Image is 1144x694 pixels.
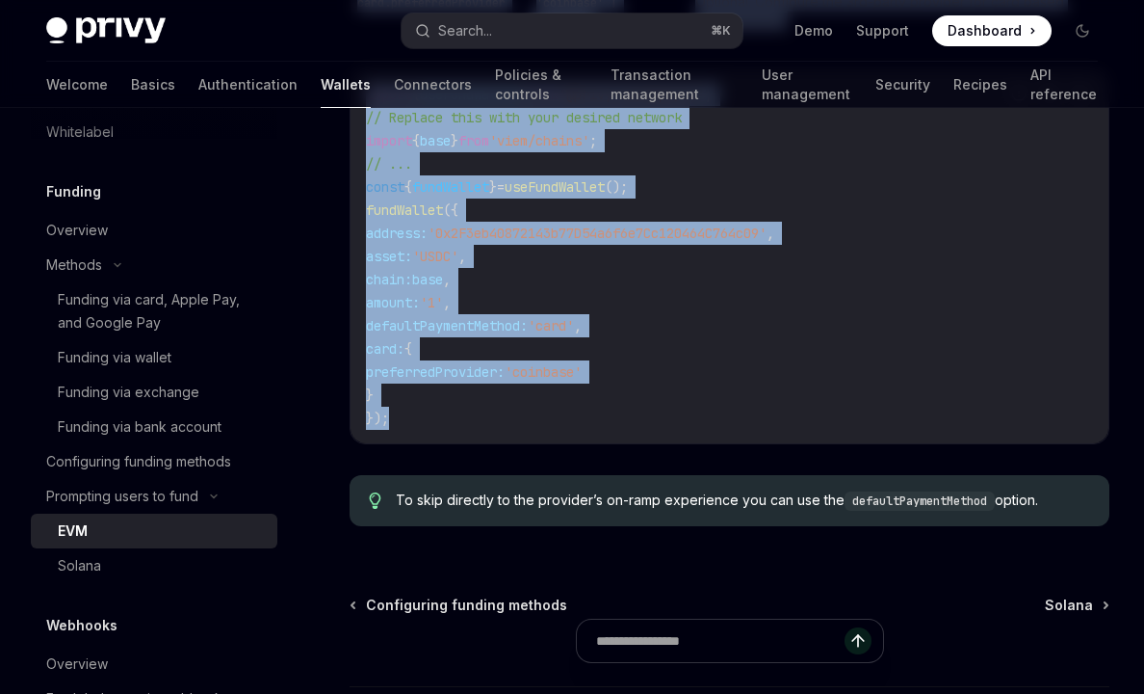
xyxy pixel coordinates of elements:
span: = [497,178,505,196]
div: Prompting users to fund [46,485,198,508]
div: Configuring funding methods [46,450,231,473]
span: base [412,271,443,288]
span: { [404,178,412,196]
span: 'card' [528,317,574,334]
a: Wallets [321,62,371,108]
a: Solana [1045,596,1107,615]
span: import [366,132,412,149]
a: Welcome [46,62,108,108]
a: Demo [794,21,833,40]
span: preferredProvider: [366,363,505,381]
span: (); [605,178,628,196]
span: const [366,178,404,196]
span: fundWallet [366,201,443,219]
span: , [767,225,774,242]
span: defaultPaymentMethod: [366,317,528,334]
a: Transaction management [611,62,739,108]
span: , [443,294,451,311]
div: Solana [58,554,101,577]
span: ; [589,132,597,149]
span: , [458,248,466,265]
a: EVM [31,514,277,548]
span: }); [366,410,389,427]
h5: Funding [46,180,101,203]
span: // ... [366,155,412,173]
span: , [443,271,451,288]
span: useFundWallet [505,178,605,196]
a: Authentication [198,62,298,108]
span: chain: [366,271,412,288]
code: defaultPaymentMethod [845,492,995,511]
a: Solana [31,548,277,583]
span: '1' [420,294,443,311]
a: Connectors [394,62,472,108]
span: } [489,178,497,196]
a: Funding via exchange [31,375,277,410]
a: Configuring funding methods [351,596,567,615]
a: Overview [31,213,277,248]
span: , [574,317,582,334]
span: asset: [366,248,412,265]
span: } [366,387,374,404]
a: API reference [1030,62,1098,108]
div: Funding via wallet [58,346,171,369]
span: { [412,132,420,149]
div: Funding via bank account [58,415,221,439]
a: Dashboard [932,15,1052,46]
span: Configuring funding methods [366,596,567,615]
h5: Webhooks [46,614,117,637]
button: Search...⌘K [402,13,741,48]
span: 'viem/chains' [489,132,589,149]
a: Funding via card, Apple Pay, and Google Pay [31,282,277,340]
span: 'coinbase' [505,363,582,381]
span: 'USDC' [412,248,458,265]
a: Configuring funding methods [31,444,277,479]
button: Send message [845,627,871,654]
div: EVM [58,520,88,543]
a: Security [875,62,930,108]
div: Overview [46,653,108,676]
div: Methods [46,254,102,277]
span: fundWallet [412,178,489,196]
div: Overview [46,219,108,242]
a: Overview [31,647,277,681]
a: Recipes [953,62,1007,108]
span: // Replace this with your desired network [366,109,682,126]
svg: Tip [369,493,382,510]
span: '0x2F3eb40872143b77D54a6f6e7Cc120464C764c09' [428,225,767,242]
span: { [404,340,412,358]
a: Funding via bank account [31,410,277,444]
div: Funding via card, Apple Pay, and Google Pay [58,288,266,334]
span: base [420,132,451,149]
span: amount: [366,294,420,311]
span: Dashboard [948,21,1022,40]
a: Support [856,21,909,40]
img: dark logo [46,17,166,44]
span: Solana [1045,596,1093,615]
span: } [451,132,458,149]
span: To skip directly to the provider’s on-ramp experience you can use the option. [396,491,1090,511]
span: ⌘ K [711,23,731,39]
span: address: [366,225,428,242]
div: Funding via exchange [58,381,199,404]
a: Funding via wallet [31,340,277,375]
span: card: [366,340,404,358]
button: Toggle dark mode [1067,15,1098,46]
a: User management [762,62,852,108]
span: from [458,132,489,149]
div: Search... [438,19,492,42]
a: Basics [131,62,175,108]
a: Policies & controls [495,62,587,108]
span: ({ [443,201,458,219]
